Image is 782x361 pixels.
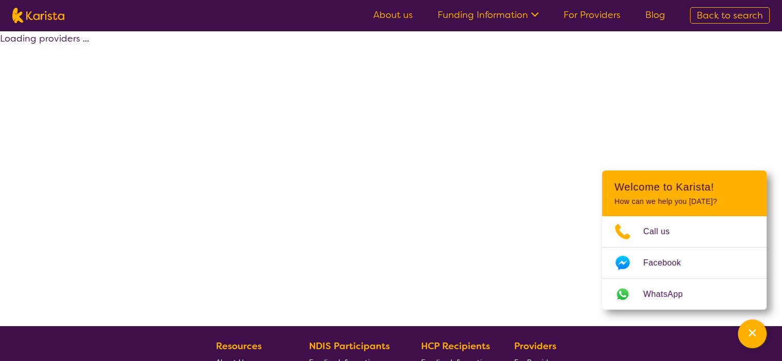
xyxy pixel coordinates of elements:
button: Channel Menu [738,319,767,348]
a: About us [373,9,413,21]
b: Providers [514,340,556,352]
h2: Welcome to Karista! [614,181,754,193]
span: Back to search [697,9,763,22]
div: Channel Menu [602,170,767,310]
a: For Providers [563,9,621,21]
p: How can we help you [DATE]? [614,197,754,206]
b: HCP Recipients [421,340,490,352]
a: Blog [645,9,665,21]
span: Facebook [643,255,693,271]
b: NDIS Participants [309,340,390,352]
span: Call us [643,224,682,239]
ul: Choose channel [602,216,767,310]
b: Resources [216,340,262,352]
a: Back to search [690,7,770,24]
img: Karista logo [12,8,64,23]
span: WhatsApp [643,287,695,302]
a: Funding Information [438,9,539,21]
a: Web link opens in a new tab. [602,279,767,310]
